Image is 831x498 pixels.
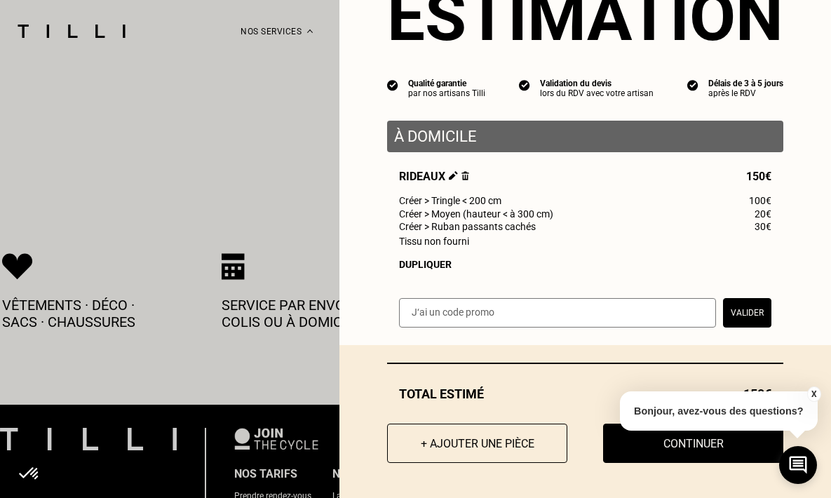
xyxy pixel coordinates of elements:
[620,391,818,431] p: Bonjour, avez-vous des questions?
[399,298,716,328] input: J‘ai un code promo
[749,195,771,206] span: 100€
[387,424,567,463] button: + Ajouter une pièce
[755,221,771,232] span: 30€
[723,298,771,328] button: Valider
[746,170,771,183] span: 150€
[540,88,654,98] div: lors du RDV avec votre artisan
[603,424,783,463] button: Continuer
[540,79,654,88] div: Validation du devis
[408,88,485,98] div: par nos artisans Tilli
[399,221,536,232] span: Créer > Ruban passants cachés
[519,79,530,91] img: icon list info
[399,195,501,206] span: Créer > Tringle < 200 cm
[387,79,398,91] img: icon list info
[708,79,783,88] div: Délais de 3 à 5 jours
[399,208,553,220] span: Créer > Moyen (hauteur < à 300 cm)
[806,386,820,402] button: X
[708,88,783,98] div: après le RDV
[461,171,469,180] img: Supprimer
[399,259,771,270] div: Dupliquer
[387,386,783,401] div: Total estimé
[755,208,771,220] span: 20€
[399,170,469,183] span: Rideaux
[687,79,698,91] img: icon list info
[449,171,458,180] img: Éditer
[399,236,469,247] span: Tissu non fourni
[408,79,485,88] div: Qualité garantie
[394,128,776,145] p: À domicile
